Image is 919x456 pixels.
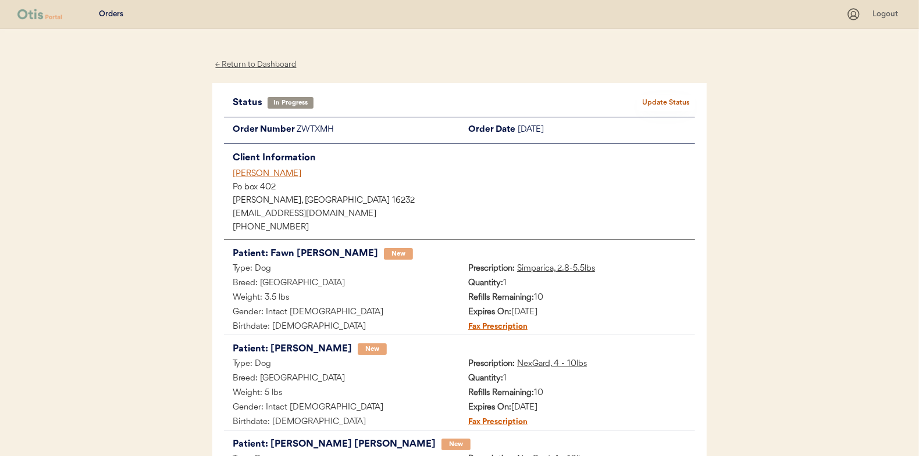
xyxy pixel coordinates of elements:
[468,374,503,383] strong: Quantity:
[517,264,595,273] u: Simparica, 2.8-5.5lbs
[637,95,695,111] button: Update Status
[518,123,695,138] div: [DATE]
[468,279,503,288] strong: Quantity:
[224,401,459,415] div: Gender: Intact [DEMOGRAPHIC_DATA]
[459,415,528,430] div: Fax Prescription
[224,320,459,335] div: Birthdate: [DEMOGRAPHIC_DATA]
[872,9,902,20] div: Logout
[224,291,459,306] div: Weight: 3.5 lbs
[233,341,352,357] div: Patient: [PERSON_NAME]
[224,357,459,372] div: Type: Dog
[459,386,695,401] div: 10
[459,320,528,335] div: Fax Prescription
[468,264,515,273] strong: Prescription:
[233,224,695,232] div: [PHONE_NUMBER]
[297,123,459,138] div: ZWTXMH
[468,403,511,412] strong: Expires On:
[233,168,695,180] div: [PERSON_NAME]
[224,277,459,291] div: Breed: [GEOGRAPHIC_DATA]
[468,308,511,317] strong: Expires On:
[233,210,695,218] div: [EMAIL_ADDRESS][DOMAIN_NAME]
[459,372,695,386] div: 1
[233,184,695,192] div: Po box 402
[233,95,268,111] div: Status
[233,246,378,262] div: Patient: Fawn [PERSON_NAME]
[459,123,518,138] div: Order Date
[224,372,459,386] div: Breed: [GEOGRAPHIC_DATA]
[233,436,436,453] div: Patient: [PERSON_NAME] [PERSON_NAME]
[233,150,695,166] div: Client Information
[224,386,459,401] div: Weight: 5 lbs
[99,9,123,20] div: Orders
[517,360,587,368] u: NexGard, 4 - 10lbs
[212,58,300,71] div: ← Return to Dashboard
[468,389,534,397] strong: Refills Remaining:
[224,415,459,430] div: Birthdate: [DEMOGRAPHIC_DATA]
[468,293,534,302] strong: Refills Remaining:
[224,306,459,320] div: Gender: Intact [DEMOGRAPHIC_DATA]
[233,197,695,205] div: [PERSON_NAME], [GEOGRAPHIC_DATA] 16232
[459,277,695,291] div: 1
[468,360,515,368] strong: Prescription:
[224,262,459,277] div: Type: Dog
[459,306,695,320] div: [DATE]
[459,291,695,306] div: 10
[224,123,297,138] div: Order Number
[459,401,695,415] div: [DATE]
